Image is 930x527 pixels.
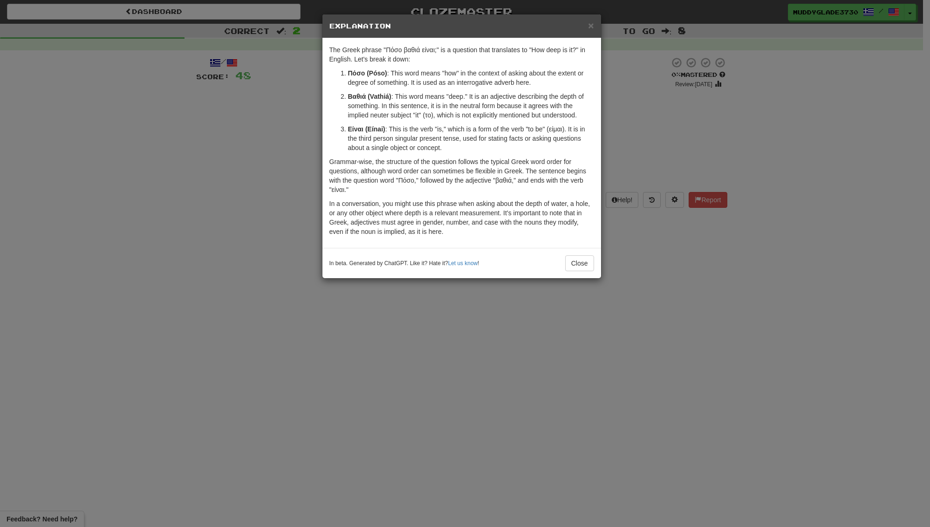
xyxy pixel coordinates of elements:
[329,157,594,194] p: Grammar-wise, the structure of the question follows the typical Greek word order for questions, a...
[329,260,479,267] small: In beta. Generated by ChatGPT. Like it? Hate it? !
[588,20,594,31] span: ×
[348,125,385,133] strong: Είναι (Eínai)
[329,21,594,31] h5: Explanation
[329,199,594,236] p: In a conversation, you might use this phrase when asking about the depth of water, a hole, or any...
[348,92,594,120] p: : This word means "deep." It is an adjective describing the depth of something. In this sentence,...
[348,93,391,100] strong: Βαθιά (Vathiá)
[565,255,594,271] button: Close
[348,124,594,152] p: : This is the verb "is," which is a form of the verb "to be" (είμαι). It is in the third person s...
[348,69,387,77] strong: Πόσο (Póso)
[588,21,594,30] button: Close
[448,260,478,267] a: Let us know
[329,45,594,64] p: The Greek phrase "Πόσο βαθιά είναι;" is a question that translates to "How deep is it?" in Englis...
[348,68,594,87] p: : This word means "how" in the context of asking about the extent or degree of something. It is u...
